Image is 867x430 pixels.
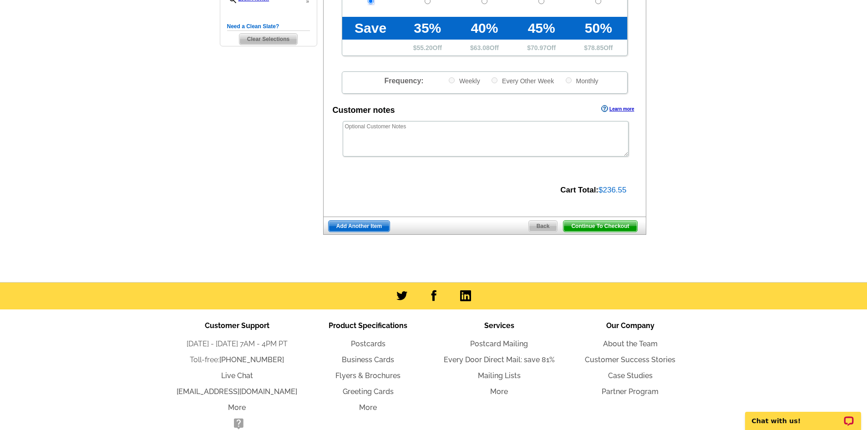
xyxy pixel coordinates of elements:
li: [DATE] - [DATE] 7AM - 4PM PT [172,339,303,349]
label: Weekly [448,76,480,85]
a: Case Studies [608,371,653,380]
span: 63.08 [474,44,490,51]
a: More [359,403,377,412]
span: Back [529,221,558,232]
td: 50% [570,17,627,40]
label: Every Other Week [491,76,554,85]
a: Flyers & Brochures [335,371,401,380]
td: $ Off [399,40,456,56]
a: Learn more [601,105,634,112]
span: Product Specifications [329,321,407,330]
a: Partner Program [602,387,659,396]
span: Continue To Checkout [563,221,637,232]
a: Live Chat [221,371,253,380]
li: Toll-free: [172,354,303,365]
td: $ Off [570,40,627,56]
td: 40% [456,17,513,40]
input: Every Other Week [492,77,497,83]
a: More [228,403,246,412]
td: Save [342,17,399,40]
span: Clear Selections [239,34,297,45]
span: Add Another Item [329,221,390,232]
span: Our Company [606,321,654,330]
a: Postcard Mailing [470,339,528,348]
span: Services [484,321,514,330]
span: Customer Support [205,321,269,330]
span: 70.97 [531,44,547,51]
a: Add Another Item [328,220,390,232]
a: [PHONE_NUMBER] [219,355,284,364]
input: Weekly [449,77,455,83]
span: Frequency: [384,77,423,85]
a: Customer Success Stories [585,355,675,364]
a: Back [528,220,558,232]
a: Mailing Lists [478,371,521,380]
span: 55.20 [417,44,433,51]
label: Monthly [565,76,598,85]
a: More [490,387,508,396]
h5: Need a Clean Slate? [227,22,310,31]
input: Monthly [566,77,572,83]
a: Postcards [351,339,385,348]
td: $ Off [456,40,513,56]
iframe: LiveChat chat widget [739,401,867,430]
a: Greeting Cards [343,387,394,396]
a: Every Door Direct Mail: save 81% [444,355,555,364]
td: $ Off [513,40,570,56]
a: [EMAIL_ADDRESS][DOMAIN_NAME] [177,387,297,396]
a: About the Team [603,339,658,348]
span: $236.55 [598,186,626,194]
div: Customer notes [333,104,395,116]
strong: Cart Total: [560,186,598,194]
span: 78.85 [588,44,603,51]
td: 45% [513,17,570,40]
a: Business Cards [342,355,394,364]
td: 35% [399,17,456,40]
